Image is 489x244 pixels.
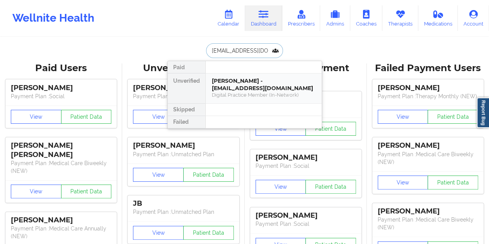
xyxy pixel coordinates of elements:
[350,5,382,31] a: Coaches
[11,141,111,159] div: [PERSON_NAME] [PERSON_NAME]
[133,199,233,208] div: JB
[256,162,356,170] p: Payment Plan : Social
[168,116,205,128] div: Failed
[5,62,117,74] div: Paid Users
[133,110,184,124] button: View
[372,62,484,74] div: Failed Payment Users
[133,226,184,240] button: View
[382,5,418,31] a: Therapists
[256,122,306,136] button: View
[133,141,233,150] div: [PERSON_NAME]
[378,141,478,150] div: [PERSON_NAME]
[11,92,111,100] p: Payment Plan : Social
[183,168,234,182] button: Patient Data
[133,84,233,92] div: [PERSON_NAME]
[378,110,428,124] button: View
[378,84,478,92] div: [PERSON_NAME]
[11,216,111,225] div: [PERSON_NAME]
[133,168,184,182] button: View
[133,208,233,216] p: Payment Plan : Unmatched Plan
[128,62,239,74] div: Unverified Users
[256,153,356,162] div: [PERSON_NAME]
[378,216,478,231] p: Payment Plan : Medical Care Biweekly (NEW)
[133,150,233,158] p: Payment Plan : Unmatched Plan
[168,61,205,73] div: Paid
[282,5,320,31] a: Prescribers
[11,225,111,240] p: Payment Plan : Medical Care Annually (NEW)
[183,226,234,240] button: Patient Data
[245,5,282,31] a: Dashboard
[305,180,356,194] button: Patient Data
[428,110,478,124] button: Patient Data
[378,207,478,216] div: [PERSON_NAME]
[378,92,478,100] p: Payment Plan : Therapy Monthly (NEW)
[212,5,245,31] a: Calendar
[458,5,489,31] a: Account
[320,5,350,31] a: Admins
[418,5,458,31] a: Medications
[61,110,112,124] button: Patient Data
[168,73,205,104] div: Unverified
[256,180,306,194] button: View
[212,92,315,98] div: Digital Practice Member (In-Network)
[256,211,356,220] div: [PERSON_NAME]
[378,150,478,166] p: Payment Plan : Medical Care Biweekly (NEW)
[305,122,356,136] button: Patient Data
[168,104,205,116] div: Skipped
[11,110,61,124] button: View
[477,97,489,128] a: Report Bug
[212,77,315,92] div: [PERSON_NAME] - [EMAIL_ADDRESS][DOMAIN_NAME]
[11,159,111,175] p: Payment Plan : Medical Care Biweekly (NEW)
[11,184,61,198] button: View
[428,176,478,189] button: Patient Data
[378,176,428,189] button: View
[133,92,233,100] p: Payment Plan : Unmatched Plan
[11,84,111,92] div: [PERSON_NAME]
[256,220,356,228] p: Payment Plan : Social
[61,184,112,198] button: Patient Data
